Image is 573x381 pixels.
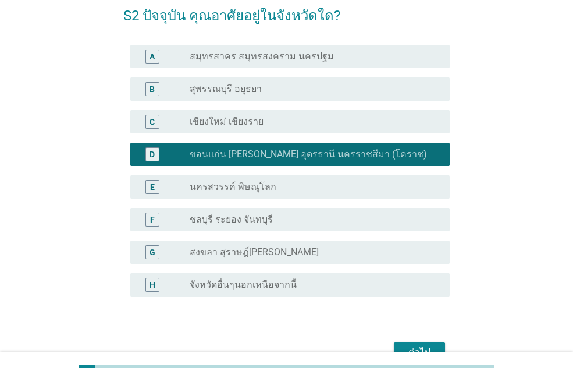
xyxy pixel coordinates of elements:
div: B [150,83,155,95]
div: G [150,246,155,258]
label: จังหวัดอื่นๆนอกเหนือจากนี้ [190,279,297,291]
div: E [150,181,155,193]
div: A [150,50,155,62]
div: ต่อไป [403,345,436,359]
label: ขอนแก่น [PERSON_NAME] อุดรธานี นครราชสีมา (โคราช) [190,149,427,160]
div: C [150,115,155,128]
label: เชียงใหม่ เชียงราย [190,116,264,128]
div: F [150,213,155,225]
label: สมุทรสาคร สมุทรสงคราม นครปฐม [190,51,334,62]
div: H [150,278,155,291]
label: สุพรรณบุรี อยุธยา [190,83,262,95]
label: ชลบุรี ระยอง จันทบุรี [190,214,273,225]
button: ต่อไป [394,342,445,363]
label: นครสวรรค์ พิษณุโลก [190,181,276,193]
div: D [150,148,155,160]
label: สงขลา สุราษฎ์[PERSON_NAME] [190,246,319,258]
